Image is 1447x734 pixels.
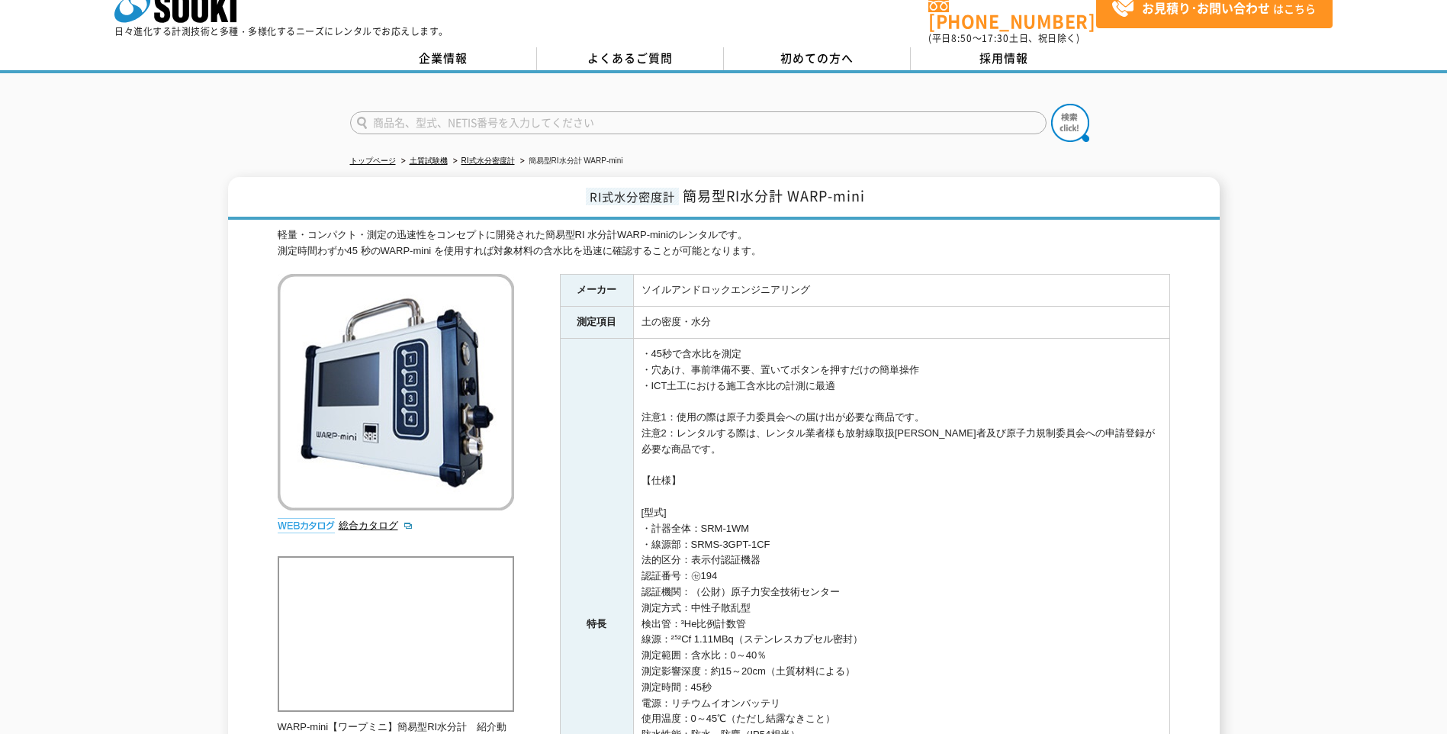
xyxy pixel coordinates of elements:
[461,156,515,165] a: RI式水分密度計
[278,227,1170,259] div: 軽量・コンパクト・測定の迅速性をコンセプトに開発された簡易型RI 水分計WARP-miniのレンタルです。 測定時間わずか45 秒のWARP-mini を使用すれば対象材料の含水比を迅速に確認す...
[928,31,1079,45] span: (平日 ～ 土日、祝日除く)
[278,518,335,533] img: webカタログ
[683,185,865,206] span: 簡易型RI水分計 WARP-mini
[1051,104,1089,142] img: btn_search.png
[560,307,633,339] th: 測定項目
[633,275,1169,307] td: ソイルアンドロックエンジニアリング
[560,275,633,307] th: メーカー
[339,520,413,531] a: 総合カタログ
[114,27,449,36] p: 日々進化する計測技術と多種・多様化するニーズにレンタルでお応えします。
[724,47,911,70] a: 初めての方へ
[982,31,1009,45] span: 17:30
[633,307,1169,339] td: 土の密度・水分
[410,156,448,165] a: 土質試験機
[350,156,396,165] a: トップページ
[278,274,514,510] img: 簡易型RI水分計 WARP-mini
[517,153,623,169] li: 簡易型RI水分計 WARP-mini
[951,31,973,45] span: 8:50
[780,50,854,66] span: 初めての方へ
[350,111,1047,134] input: 商品名、型式、NETIS番号を入力してください
[586,188,679,205] span: RI式水分密度計
[350,47,537,70] a: 企業情報
[537,47,724,70] a: よくあるご質問
[911,47,1098,70] a: 採用情報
